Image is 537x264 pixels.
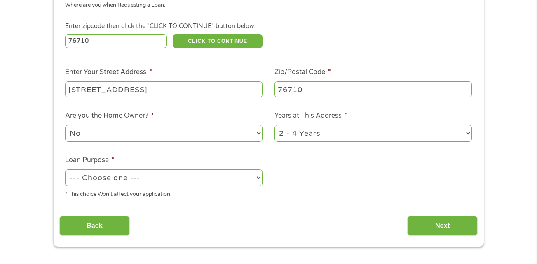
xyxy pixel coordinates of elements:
[65,1,466,9] div: Where are you when Requesting a Loan.
[65,156,115,164] label: Loan Purpose
[65,34,167,48] input: Enter Zipcode (e.g 01510)
[65,111,154,120] label: Are you the Home Owner?
[274,68,331,76] label: Zip/Postal Code
[65,188,263,199] div: * This choice Won’t affect your application
[407,216,478,236] input: Next
[65,68,152,76] label: Enter Your Street Address
[65,22,471,31] div: Enter zipcode then click the "CLICK TO CONTINUE" button below.
[274,111,347,120] label: Years at This Address
[59,216,130,236] input: Back
[65,81,263,97] input: 1 Main Street
[173,34,263,48] button: CLICK TO CONTINUE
